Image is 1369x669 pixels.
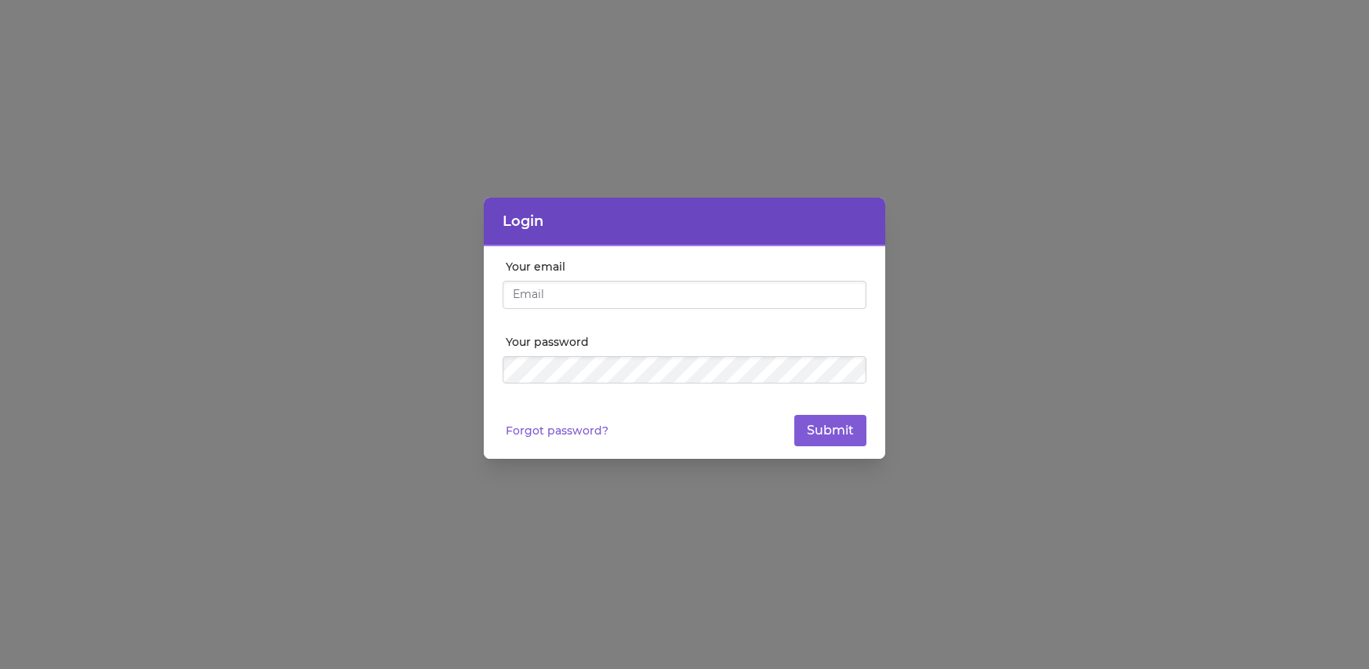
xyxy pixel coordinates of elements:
[506,259,866,275] label: Your email
[484,198,885,246] header: Login
[503,281,866,309] input: Email
[506,334,866,350] label: Your password
[506,423,608,438] a: Forgot password?
[794,415,866,446] button: Submit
